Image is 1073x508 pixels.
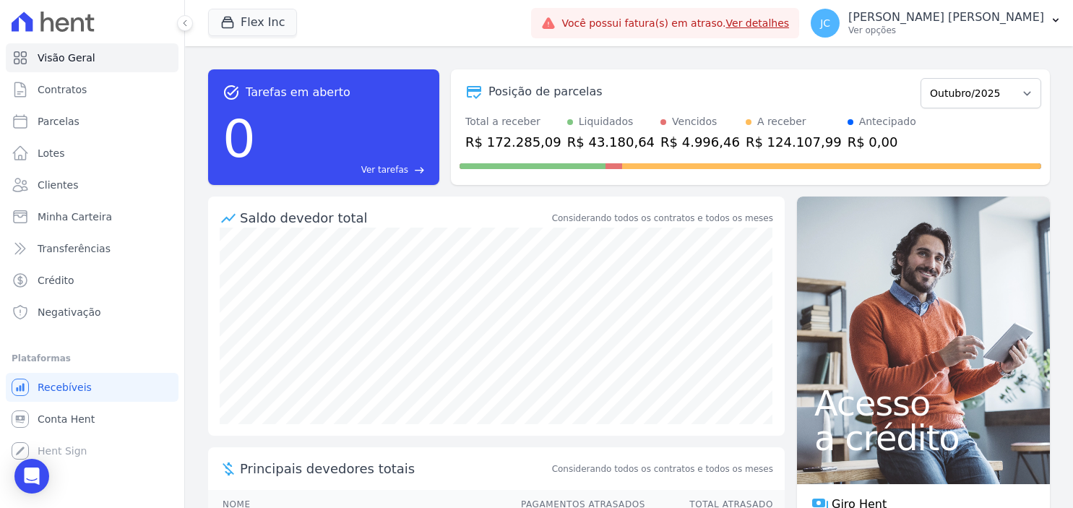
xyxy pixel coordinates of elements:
[6,139,178,168] a: Lotes
[757,114,806,129] div: A receber
[240,459,549,478] span: Principais devedores totais
[38,241,111,256] span: Transferências
[859,114,916,129] div: Antecipado
[14,459,49,494] div: Open Intercom Messenger
[38,412,95,426] span: Conta Hent
[38,210,112,224] span: Minha Carteira
[6,75,178,104] a: Contratos
[799,3,1073,43] button: JC [PERSON_NAME] [PERSON_NAME] Ver opções
[552,212,773,225] div: Considerando todos os contratos e todos os meses
[208,9,297,36] button: Flex Inc
[465,132,561,152] div: R$ 172.285,09
[38,380,92,395] span: Recebíveis
[240,208,549,228] div: Saldo devedor total
[38,178,78,192] span: Clientes
[552,462,773,475] span: Considerando todos os contratos e todos os meses
[6,373,178,402] a: Recebíveis
[567,132,655,152] div: R$ 43.180,64
[848,25,1044,36] p: Ver opções
[660,132,740,152] div: R$ 4.996,46
[6,405,178,434] a: Conta Hent
[38,51,95,65] span: Visão Geral
[6,171,178,199] a: Clientes
[848,10,1044,25] p: [PERSON_NAME] [PERSON_NAME]
[579,114,634,129] div: Liquidados
[361,163,408,176] span: Ver tarefas
[6,266,178,295] a: Crédito
[223,84,240,101] span: task_alt
[38,305,101,319] span: Negativação
[38,273,74,288] span: Crédito
[38,114,79,129] span: Parcelas
[726,17,790,29] a: Ver detalhes
[848,132,916,152] div: R$ 0,00
[820,18,830,28] span: JC
[488,83,603,100] div: Posição de parcelas
[6,202,178,231] a: Minha Carteira
[38,82,87,97] span: Contratos
[38,146,65,160] span: Lotes
[465,114,561,129] div: Total a receber
[262,163,425,176] a: Ver tarefas east
[6,234,178,263] a: Transferências
[414,165,425,176] span: east
[223,101,256,176] div: 0
[6,298,178,327] a: Negativação
[746,132,842,152] div: R$ 124.107,99
[246,84,350,101] span: Tarefas em aberto
[6,107,178,136] a: Parcelas
[561,16,789,31] span: Você possui fatura(s) em atraso.
[814,386,1033,421] span: Acesso
[814,421,1033,455] span: a crédito
[12,350,173,367] div: Plataformas
[672,114,717,129] div: Vencidos
[6,43,178,72] a: Visão Geral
